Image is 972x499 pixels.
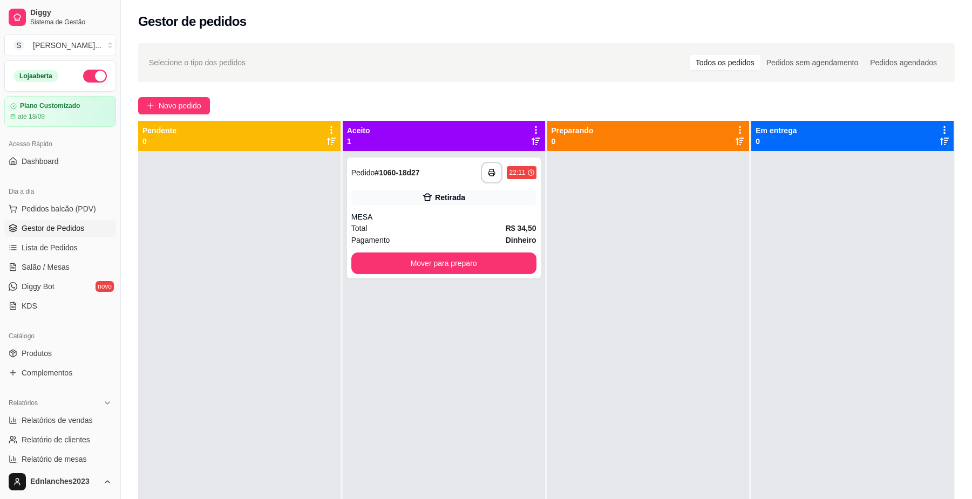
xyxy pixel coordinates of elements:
div: Loja aberta [13,70,58,82]
button: Pedidos balcão (PDV) [4,200,116,217]
p: Aceito [347,125,370,136]
span: Dashboard [22,156,59,167]
span: Ednlanches2023 [30,477,99,487]
a: Relatório de mesas [4,450,116,468]
a: Lista de Pedidos [4,239,116,256]
span: Pedidos balcão (PDV) [22,203,96,214]
button: Mover para preparo [351,252,536,274]
span: Relatórios de vendas [22,415,93,426]
div: 22:11 [509,168,525,177]
a: Plano Customizadoaté 18/09 [4,96,116,127]
span: Relatórios [9,399,38,407]
p: Em entrega [756,125,797,136]
button: Select a team [4,35,116,56]
h2: Gestor de pedidos [138,13,247,30]
strong: # 1060-18d27 [375,168,419,177]
div: Pedidos agendados [864,55,943,70]
button: Alterar Status [83,70,107,83]
div: Dia a dia [4,183,116,200]
div: Retirada [435,192,465,203]
span: Salão / Mesas [22,262,70,272]
p: 0 [756,136,797,147]
strong: R$ 34,50 [506,224,536,233]
span: Produtos [22,348,52,359]
p: Pendente [142,125,176,136]
div: Catálogo [4,327,116,345]
a: Relatórios de vendas [4,412,116,429]
a: Complementos [4,364,116,381]
article: até 18/09 [18,112,45,121]
button: Ednlanches2023 [4,469,116,495]
p: 1 [347,136,370,147]
span: Total [351,222,368,234]
span: Complementos [22,367,72,378]
span: Lista de Pedidos [22,242,78,253]
div: Todos os pedidos [690,55,760,70]
button: Novo pedido [138,97,210,114]
a: DiggySistema de Gestão [4,4,116,30]
span: Pedido [351,168,375,177]
p: 0 [142,136,176,147]
span: plus [147,102,154,110]
a: Dashboard [4,153,116,170]
span: Sistema de Gestão [30,18,112,26]
span: Novo pedido [159,100,201,112]
p: Preparando [552,125,594,136]
div: [PERSON_NAME] ... [33,40,101,51]
span: Gestor de Pedidos [22,223,84,234]
span: KDS [22,300,37,311]
span: Diggy [30,8,112,18]
div: Pedidos sem agendamento [760,55,864,70]
span: S [13,40,24,51]
span: Relatório de mesas [22,454,87,464]
div: Acesso Rápido [4,135,116,153]
p: 0 [552,136,594,147]
div: MESA [351,211,536,222]
a: Diggy Botnovo [4,278,116,295]
span: Pagamento [351,234,390,246]
a: Produtos [4,345,116,362]
a: Relatório de clientes [4,431,116,448]
span: Relatório de clientes [22,434,90,445]
article: Plano Customizado [20,102,80,110]
span: Diggy Bot [22,281,55,292]
span: Selecione o tipo dos pedidos [149,57,246,69]
a: KDS [4,297,116,315]
a: Salão / Mesas [4,258,116,276]
strong: Dinheiro [506,236,536,244]
a: Gestor de Pedidos [4,220,116,237]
